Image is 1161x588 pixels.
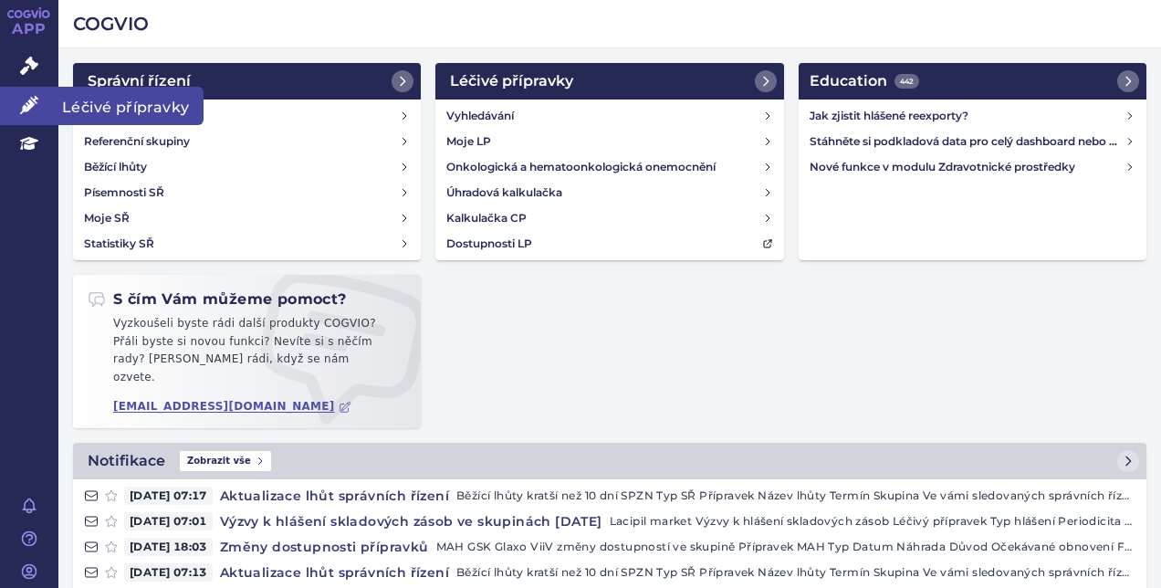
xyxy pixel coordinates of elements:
[77,180,417,205] a: Písemnosti SŘ
[446,235,532,253] h4: Dostupnosti LP
[77,205,417,231] a: Moje SŘ
[810,107,1125,125] h4: Jak zjistit hlášené reexporty?
[810,70,919,92] h2: Education
[84,184,164,202] h4: Písemnosti SŘ
[73,443,1146,479] a: NotifikaceZobrazit vše
[213,512,610,530] h4: Výzvy k hlášení skladových zásob ve skupinách [DATE]
[810,158,1125,176] h4: Nové funkce v modulu Zdravotnické prostředky
[439,154,779,180] a: Onkologická a hematoonkologická onemocnění
[435,63,783,100] a: Léčivé přípravky
[88,289,347,310] h2: S čím Vám můžeme pomoct?
[436,538,1135,556] p: MAH GSK Glaxo ViiV změny dostupností ve skupině Přípravek MAH Typ Datum Náhrada Důvod Očekávané o...
[124,538,213,556] span: [DATE] 18:03
[610,512,1135,530] p: Lacipil market Výzvy k hlášení skladových zásob Léčivý přípravek Typ hlášení Periodicita Platnost...
[180,451,271,471] span: Zobrazit vše
[446,158,716,176] h4: Onkologická a hematoonkologická onemocnění
[88,450,165,472] h2: Notifikace
[894,74,919,89] span: 442
[84,132,190,151] h4: Referenční skupiny
[446,107,514,125] h4: Vyhledávání
[446,132,491,151] h4: Moje LP
[77,231,417,257] a: Statistiky SŘ
[439,129,779,154] a: Moje LP
[439,231,779,257] a: Dostupnosti LP
[213,538,436,556] h4: Změny dostupnosti přípravků
[84,235,154,253] h4: Statistiky SŘ
[113,400,351,414] a: [EMAIL_ADDRESS][DOMAIN_NAME]
[446,209,527,227] h4: Kalkulačka CP
[456,487,1135,505] p: Běžící lhůty kratší než 10 dní SPZN Typ SŘ Přípravek Název lhůty Termín Skupina Ve vámi sledovaný...
[810,132,1125,151] h4: Stáhněte si podkladová data pro celý dashboard nebo obrázek grafu v COGVIO App modulu Analytics
[456,563,1135,582] p: Běžící lhůty kratší než 10 dní SPZN Typ SŘ Přípravek Název lhůty Termín Skupina Ve vámi sledovaný...
[439,103,779,129] a: Vyhledávání
[799,63,1146,100] a: Education442
[446,184,562,202] h4: Úhradová kalkulačka
[73,63,421,100] a: Správní řízení
[84,158,147,176] h4: Běžící lhůty
[77,103,417,129] a: Vyhledávání
[88,70,191,92] h2: Správní řízení
[88,315,406,394] p: Vyzkoušeli byste rádi další produkty COGVIO? Přáli byste si novou funkci? Nevíte si s něčím rady?...
[213,487,456,505] h4: Aktualizace lhůt správních řízení
[802,129,1143,154] a: Stáhněte si podkladová data pro celý dashboard nebo obrázek grafu v COGVIO App modulu Analytics
[439,205,779,231] a: Kalkulačka CP
[439,180,779,205] a: Úhradová kalkulačka
[802,103,1143,129] a: Jak zjistit hlášené reexporty?
[73,11,1146,37] h2: COGVIO
[77,129,417,154] a: Referenční skupiny
[802,154,1143,180] a: Nové funkce v modulu Zdravotnické prostředky
[450,70,573,92] h2: Léčivé přípravky
[58,87,204,125] span: Léčivé přípravky
[77,154,417,180] a: Běžící lhůty
[124,512,213,530] span: [DATE] 07:01
[213,563,456,582] h4: Aktualizace lhůt správních řízení
[84,209,130,227] h4: Moje SŘ
[124,487,213,505] span: [DATE] 07:17
[124,563,213,582] span: [DATE] 07:13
